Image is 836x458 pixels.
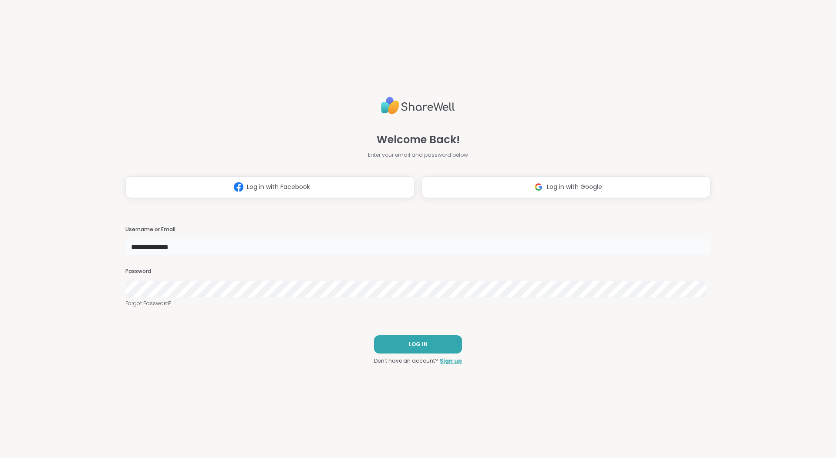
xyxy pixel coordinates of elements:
span: Enter your email and password below [368,151,468,159]
a: Sign up [440,357,462,365]
button: Log in with Google [421,176,711,198]
img: ShareWell Logo [381,93,455,118]
span: Don't have an account? [374,357,438,365]
span: Log in with Google [547,182,602,192]
span: Welcome Back! [377,132,460,148]
span: LOG IN [409,340,428,348]
a: Forgot Password? [125,300,711,307]
button: Log in with Facebook [125,176,415,198]
span: Log in with Facebook [247,182,310,192]
h3: Username or Email [125,226,711,233]
img: ShareWell Logomark [530,179,547,195]
h3: Password [125,268,711,275]
button: LOG IN [374,335,462,354]
img: ShareWell Logomark [230,179,247,195]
